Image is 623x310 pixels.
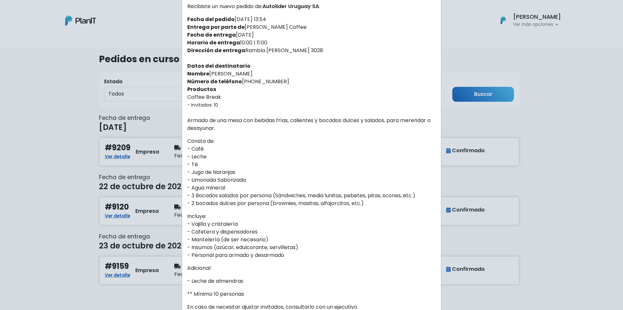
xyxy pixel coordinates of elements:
[187,39,240,46] strong: Horario de entrega
[187,16,235,23] strong: Fecha del pedido
[187,212,436,259] p: Incluye: - Vajilla y cristalería - Cafetera y dispensadores - Mantelería (de ser necesario) - Ins...
[187,31,236,39] strong: Fecha de entrega
[187,264,436,272] p: Adicional:
[187,23,307,31] label: [PERSON_NAME] Coffee
[187,78,242,85] strong: Número de teléfono
[187,277,436,285] p: - Leche de almendras
[187,86,216,93] strong: Productos
[187,102,218,108] small: - Invitados: 10
[263,3,319,10] span: Autolider Uruguay SA
[187,290,436,298] p: ** Mínimo 10 personas
[187,62,250,70] strong: Datos del destinatario
[187,117,436,132] p: Armado de una mesa con bebidas frías, calientes y bocados dulces y salados, para merendar o desay...
[33,6,93,19] div: ¿Necesitás ayuda?
[187,23,245,31] strong: Entrega por parte de
[187,3,436,10] p: Recibiste un nuevo pedido de: .
[187,137,436,207] p: Consta de: - Café - Leche - Té - Jugo de Naranjas - Limonada Saborizada - Agua mineral - 3 Bocado...
[187,47,245,54] strong: Dirección de entrega
[187,70,209,77] strong: Nombre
